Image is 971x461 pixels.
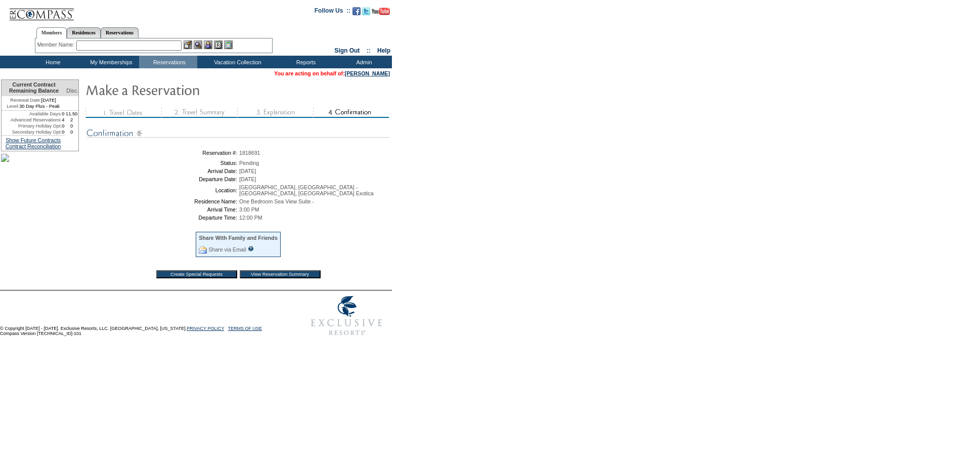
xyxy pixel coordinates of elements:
[184,40,192,49] img: b_edit.gif
[65,123,78,129] td: 0
[65,117,78,123] td: 2
[377,47,390,54] a: Help
[315,6,350,18] td: Follow Us ::
[1,154,9,162] img: Shot-46-052.jpg
[362,10,370,16] a: Follow us on Twitter
[240,270,321,278] input: View Reservation Summary
[66,88,78,94] span: Disc.
[197,56,276,68] td: Vacation Collection
[214,40,223,49] img: Reservations
[161,107,237,118] img: step2_state3.gif
[237,107,313,118] img: step3_state3.gif
[6,143,61,149] a: Contract Reconciliation
[248,246,254,252] input: What is this?
[334,47,360,54] a: Sign Out
[301,290,392,341] img: Exclusive Resorts
[239,168,256,174] span: [DATE]
[89,168,237,174] td: Arrival Date:
[2,96,65,103] td: [DATE]
[62,129,65,135] td: 0
[334,56,392,68] td: Admin
[7,103,19,109] span: Level:
[37,40,76,49] div: Member Name:
[199,235,278,241] div: Share With Family and Friends
[67,27,101,38] a: Residences
[89,198,237,204] td: Residence Name:
[352,7,361,15] img: Become our fan on Facebook
[36,27,67,38] a: Members
[85,107,161,118] img: step1_state3.gif
[2,111,62,117] td: Available Days:
[6,137,61,143] a: Show Future Contracts
[101,27,139,38] a: Reservations
[2,129,62,135] td: Secondary Holiday Opt:
[89,184,237,196] td: Location:
[239,160,259,166] span: Pending
[352,10,361,16] a: Become our fan on Facebook
[204,40,212,49] img: Impersonate
[62,117,65,123] td: 4
[274,70,390,76] span: You are acting on behalf of:
[89,215,237,221] td: Departure Time:
[372,8,390,15] img: Subscribe to our YouTube Channel
[89,150,237,156] td: Reservation #:
[239,176,256,182] span: [DATE]
[10,97,41,103] span: Renewal Date:
[239,206,259,213] span: 3:00 PM
[239,184,374,196] span: [GEOGRAPHIC_DATA], [GEOGRAPHIC_DATA] - [GEOGRAPHIC_DATA], [GEOGRAPHIC_DATA] Exotica
[239,150,260,156] span: 1818691
[372,10,390,16] a: Subscribe to our YouTube Channel
[89,160,237,166] td: Status:
[367,47,371,54] span: ::
[81,56,139,68] td: My Memberships
[85,79,288,100] img: Make Reservation
[313,107,389,118] img: step4_state2.gif
[228,326,262,331] a: TERMS OF USE
[224,40,233,49] img: b_calculator.gif
[89,176,237,182] td: Departure Date:
[194,40,202,49] img: View
[208,246,246,253] a: Share via Email
[62,123,65,129] td: 0
[65,111,78,117] td: 11.50
[65,129,78,135] td: 0
[187,326,224,331] a: PRIVACY POLICY
[345,70,390,76] a: [PERSON_NAME]
[239,215,262,221] span: 12:00 PM
[362,7,370,15] img: Follow us on Twitter
[2,123,62,129] td: Primary Holiday Opt:
[89,206,237,213] td: Arrival Time:
[2,103,65,111] td: 30 Day Plus - Peak
[276,56,334,68] td: Reports
[2,117,62,123] td: Advanced Reservations:
[139,56,197,68] td: Reservations
[23,56,81,68] td: Home
[62,111,65,117] td: 0
[239,198,314,204] span: One Bedroom Sea View Suite -
[2,80,65,96] td: Current Contract Remaining Balance
[156,270,237,278] input: Create Special Requests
